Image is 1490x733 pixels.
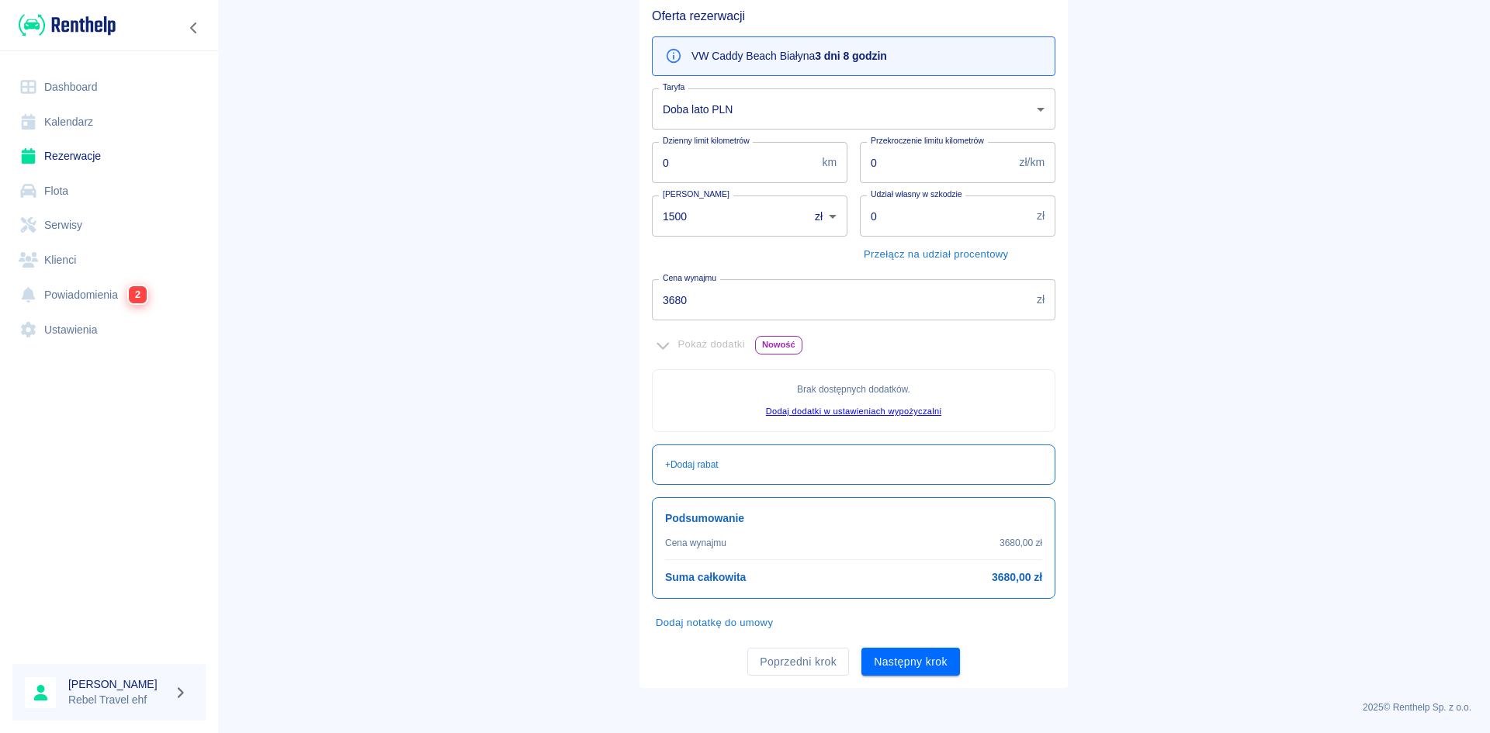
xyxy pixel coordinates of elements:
[12,277,206,313] a: Powiadomienia2
[12,70,206,105] a: Dashboard
[804,195,847,237] div: zł
[992,569,1042,586] h6: 3680,00 zł
[129,286,147,303] span: 2
[19,12,116,38] img: Renthelp logo
[12,243,206,278] a: Klienci
[68,676,168,692] h6: [PERSON_NAME]
[236,700,1471,714] p: 2025 © Renthelp Sp. z o.o.
[663,272,716,284] label: Cena wynajmu
[861,648,960,676] button: Następny krok
[1037,292,1045,308] p: zł
[747,648,849,676] button: Poprzedni krok
[756,337,802,353] span: Nowość
[665,569,746,586] h6: Suma całkowita
[822,154,837,171] p: km
[12,313,206,347] a: Ustawienia
[663,188,729,200] label: [PERSON_NAME]
[815,50,887,62] b: 3 dni 8 godzin
[1000,536,1042,550] p: 3680,00 zł
[665,536,726,550] p: Cena wynajmu
[665,382,1042,396] p: Brak dostępnych dodatków .
[12,174,206,209] a: Flota
[182,18,206,38] button: Zwiń nawigację
[1020,154,1045,171] p: zł/km
[12,105,206,140] a: Kalendarz
[663,81,684,93] label: Taryfa
[665,510,1042,527] h6: Podsumowanie
[871,188,962,200] label: Udział własny w szkodzie
[652,88,1055,130] div: Doba lato PLN
[665,458,719,472] p: + Dodaj rabat
[652,611,777,635] button: Dodaj notatkę do umowy
[68,692,168,708] p: Rebel Travel ehf
[12,139,206,174] a: Rezerwacje
[691,48,887,64] p: VW Caddy Beach Biały na
[1037,208,1045,224] p: zł
[871,135,984,147] label: Przekroczenie limitu kilometrów
[766,406,941,416] a: Dodaj dodatki w ustawieniach wypożyczalni
[860,243,1012,267] button: Przełącz na udział procentowy
[12,208,206,243] a: Serwisy
[663,135,750,147] label: Dzienny limit kilometrów
[652,9,1055,24] h5: Oferta rezerwacji
[12,12,116,38] a: Renthelp logo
